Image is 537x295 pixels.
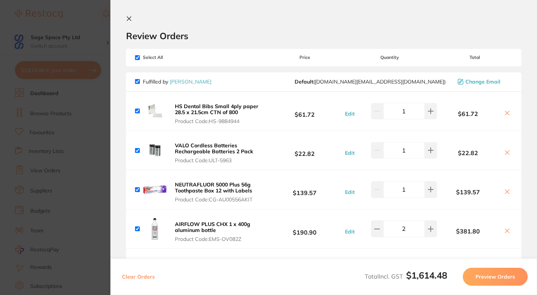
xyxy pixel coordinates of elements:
[173,221,267,242] button: AIRFLOW PLUS CHX 1 x 400g aluminum bottle Product Code:EMS-DV082Z
[135,55,210,60] span: Select All
[267,55,342,60] span: Price
[175,181,252,194] b: NEUTRAFLUOR 5000 Plus 56g Toothpaste Box 12 with Labels
[143,178,167,201] img: Y2g1Y3Qzdg
[175,221,250,233] b: AIRFLOW PLUS CHX 1 x 400g aluminum bottle
[465,79,500,85] span: Change Email
[455,78,512,85] button: Change Email
[173,181,267,203] button: NEUTRAFLUOR 5000 Plus 56g Toothpaste Box 12 with Labels Product Code:CG-AU00556AKIT
[267,183,342,197] b: $139.57
[267,104,342,118] b: $61.72
[175,197,265,203] span: Product Code: CG-AU00556AKIT
[437,228,499,235] b: $381.80
[175,157,265,163] span: Product Code: ULT-5963
[175,103,258,116] b: HS Dental Bibs Small 4ply paper 28.5 x 21.5cm CTN of 800
[143,138,167,162] img: d2dwc2o3Yw
[295,78,313,85] b: Default
[143,217,167,241] img: OWJjZ2tvaw
[175,118,265,124] span: Product Code: HS-9884944
[437,150,499,156] b: $22.82
[343,150,357,156] button: Edit
[173,103,267,125] button: HS Dental Bibs Small 4ply paper 28.5 x 21.5cm CTN of 800 Product Code:HS-9884944
[126,30,521,41] h2: Review Orders
[406,270,447,281] b: $1,614.48
[175,142,253,155] b: VALO Cordless Batteries Rechargeable Batteries 2 Pack
[170,78,211,85] a: [PERSON_NAME]
[143,99,167,123] img: MDM5ZmxrbQ
[173,142,267,164] button: VALO Cordless Batteries Rechargeable Batteries 2 Pack Product Code:ULT-5963
[463,268,528,286] button: Preview Orders
[343,110,357,117] button: Edit
[343,189,357,195] button: Edit
[143,79,211,85] p: Fulfilled by
[143,256,167,280] img: eTJ2YTY1dQ
[437,110,499,117] b: $61.72
[267,222,342,236] b: $190.90
[120,268,157,286] button: Clear Orders
[295,79,446,85] span: customer.care@henryschein.com.au
[343,55,437,60] span: Quantity
[437,55,512,60] span: Total
[437,189,499,195] b: $139.57
[365,273,447,280] span: Total Incl. GST
[267,144,342,157] b: $22.82
[175,236,265,242] span: Product Code: EMS-DV082Z
[343,228,357,235] button: Edit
